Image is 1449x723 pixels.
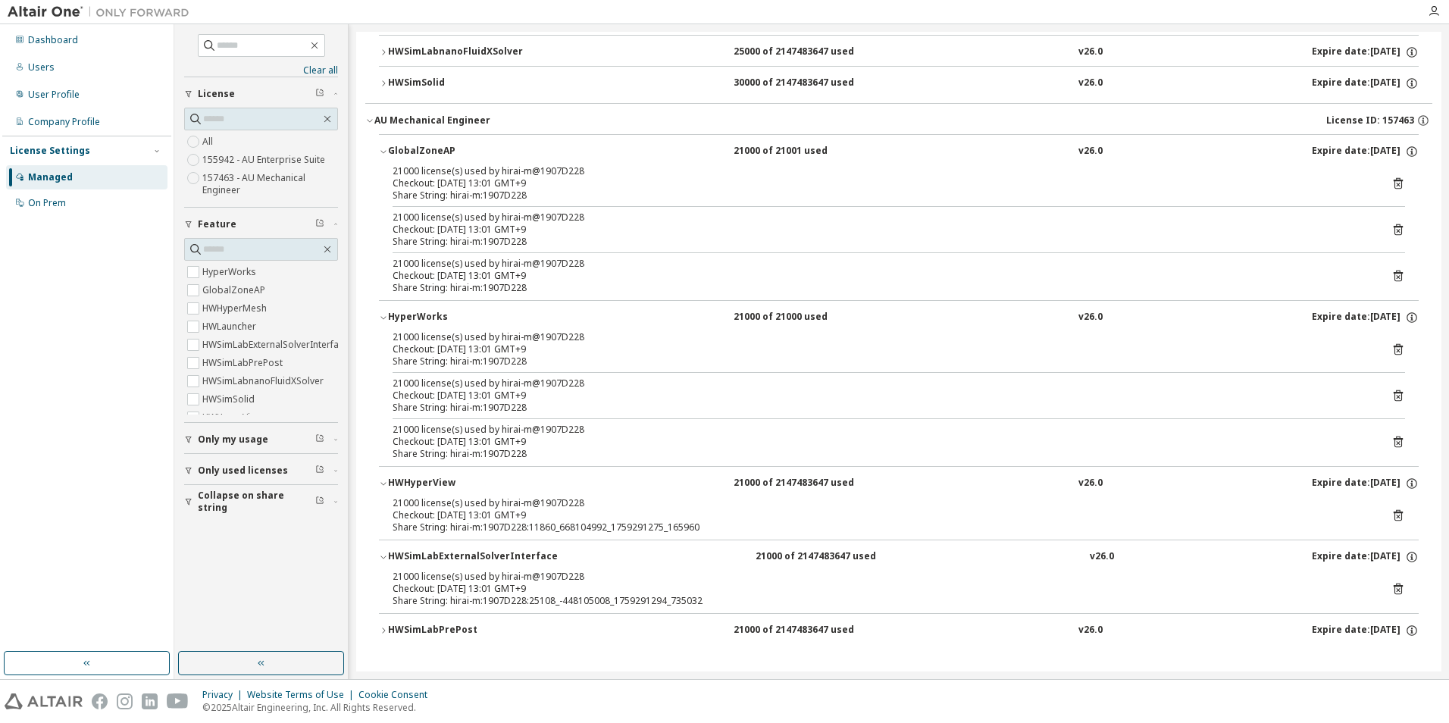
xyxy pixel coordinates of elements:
div: Checkout: [DATE] 13:01 GMT+9 [393,224,1369,236]
label: HWSimSolid [202,390,258,408]
div: License Settings [10,145,90,157]
div: Users [28,61,55,74]
p: © 2025 Altair Engineering, Inc. All Rights Reserved. [202,701,437,714]
span: Collapse on share string [198,490,315,514]
div: 30000 of 2147483647 used [734,77,870,90]
img: altair_logo.svg [5,693,83,709]
div: Privacy [202,689,247,701]
label: HWSimLabExternalSolverInterface [202,336,352,354]
div: 21000 of 21001 used [734,145,870,158]
button: AU Mechanical EngineerLicense ID: 157463 [365,104,1432,137]
div: Expire date: [DATE] [1312,624,1419,637]
span: Only my usage [198,433,268,446]
img: instagram.svg [117,693,133,709]
button: License [184,77,338,111]
div: 21000 license(s) used by hirai-m@1907D228 [393,377,1369,390]
div: v26.0 [1078,477,1103,490]
div: HWSimLabExternalSolverInterface [388,550,558,564]
span: Only used licenses [198,465,288,477]
div: HWSimLabnanoFluidXSolver [388,45,524,59]
div: 21000 license(s) used by hirai-m@1907D228 [393,211,1369,224]
span: License ID: 157463 [1326,114,1414,127]
div: Expire date: [DATE] [1312,45,1419,59]
div: Checkout: [DATE] 13:01 GMT+9 [393,270,1369,282]
button: Feature [184,208,338,241]
div: Checkout: [DATE] 13:01 GMT+9 [393,509,1369,521]
span: Clear filter [315,88,324,100]
label: HWSimLabPrePost [202,354,286,372]
div: Share String: hirai-m:1907D228 [393,448,1369,460]
div: On Prem [28,197,66,209]
div: Checkout: [DATE] 13:01 GMT+9 [393,177,1369,189]
div: Expire date: [DATE] [1312,145,1419,158]
div: v26.0 [1078,45,1103,59]
label: HWSimLabnanoFluidXSolver [202,372,327,390]
div: Website Terms of Use [247,689,358,701]
a: Clear all [184,64,338,77]
button: Only used licenses [184,454,338,487]
div: Share String: hirai-m:1907D228:25108_-448105008_1759291294_735032 [393,595,1369,607]
div: Managed [28,171,73,183]
button: HWSimLabnanoFluidXSolver25000 of 2147483647 usedv26.0Expire date:[DATE] [379,36,1419,69]
div: Checkout: [DATE] 13:01 GMT+9 [393,436,1369,448]
div: v26.0 [1078,77,1103,90]
div: Expire date: [DATE] [1312,477,1419,490]
span: Clear filter [315,496,324,508]
img: linkedin.svg [142,693,158,709]
div: 21000 of 2147483647 used [734,624,870,637]
div: Expire date: [DATE] [1312,311,1419,324]
button: HyperWorks21000 of 21000 usedv26.0Expire date:[DATE] [379,301,1419,334]
div: Dashboard [28,34,78,46]
div: v26.0 [1078,624,1103,637]
div: Expire date: [DATE] [1312,77,1419,90]
div: 21000 license(s) used by hirai-m@1907D228 [393,424,1369,436]
button: HWSimLabPrePost21000 of 2147483647 usedv26.0Expire date:[DATE] [379,614,1419,647]
div: HWHyperView [388,477,524,490]
div: Share String: hirai-m:1907D228 [393,282,1369,294]
div: 21000 of 21000 used [734,311,870,324]
label: All [202,133,216,151]
label: HWHyperMesh [202,299,270,318]
div: Checkout: [DATE] 13:01 GMT+9 [393,343,1369,355]
div: v26.0 [1090,550,1114,564]
img: facebook.svg [92,693,108,709]
span: License [198,88,235,100]
img: Altair One [8,5,197,20]
div: Share String: hirai-m:1907D228 [393,236,1369,248]
button: HWHyperView21000 of 2147483647 usedv26.0Expire date:[DATE] [379,467,1419,500]
div: User Profile [28,89,80,101]
div: v26.0 [1078,145,1103,158]
div: Checkout: [DATE] 13:01 GMT+9 [393,583,1369,595]
button: HWSimSolid30000 of 2147483647 usedv26.0Expire date:[DATE] [379,67,1419,100]
button: Only my usage [184,423,338,456]
div: GlobalZoneAP [388,145,524,158]
label: HWLauncher [202,318,259,336]
div: Share String: hirai-m:1907D228 [393,189,1369,202]
label: 157463 - AU Mechanical Engineer [202,169,338,199]
div: 21000 license(s) used by hirai-m@1907D228 [393,258,1369,270]
div: 21000 of 2147483647 used [734,477,870,490]
div: HWSimSolid [388,77,524,90]
span: Clear filter [315,218,324,230]
span: Feature [198,218,236,230]
div: 21000 license(s) used by hirai-m@1907D228 [393,497,1369,509]
div: v26.0 [1078,311,1103,324]
div: Share String: hirai-m:1907D228:11860_668104992_1759291275_165960 [393,521,1369,534]
span: Clear filter [315,465,324,477]
label: GlobalZoneAP [202,281,268,299]
div: Cookie Consent [358,689,437,701]
div: Checkout: [DATE] 13:01 GMT+9 [393,390,1369,402]
button: Collapse on share string [184,485,338,518]
div: Share String: hirai-m:1907D228 [393,355,1369,368]
div: Share String: hirai-m:1907D228 [393,402,1369,414]
div: 21000 license(s) used by hirai-m@1907D228 [393,331,1369,343]
div: HWSimLabPrePost [388,624,524,637]
img: youtube.svg [167,693,189,709]
div: Company Profile [28,116,100,128]
div: Expire date: [DATE] [1312,550,1419,564]
div: 21000 license(s) used by hirai-m@1907D228 [393,165,1369,177]
button: HWSimLabExternalSolverInterface21000 of 2147483647 usedv26.0Expire date:[DATE] [379,540,1419,574]
span: Clear filter [315,433,324,446]
label: HWHyperView [202,408,265,427]
div: 21000 license(s) used by hirai-m@1907D228 [393,571,1369,583]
